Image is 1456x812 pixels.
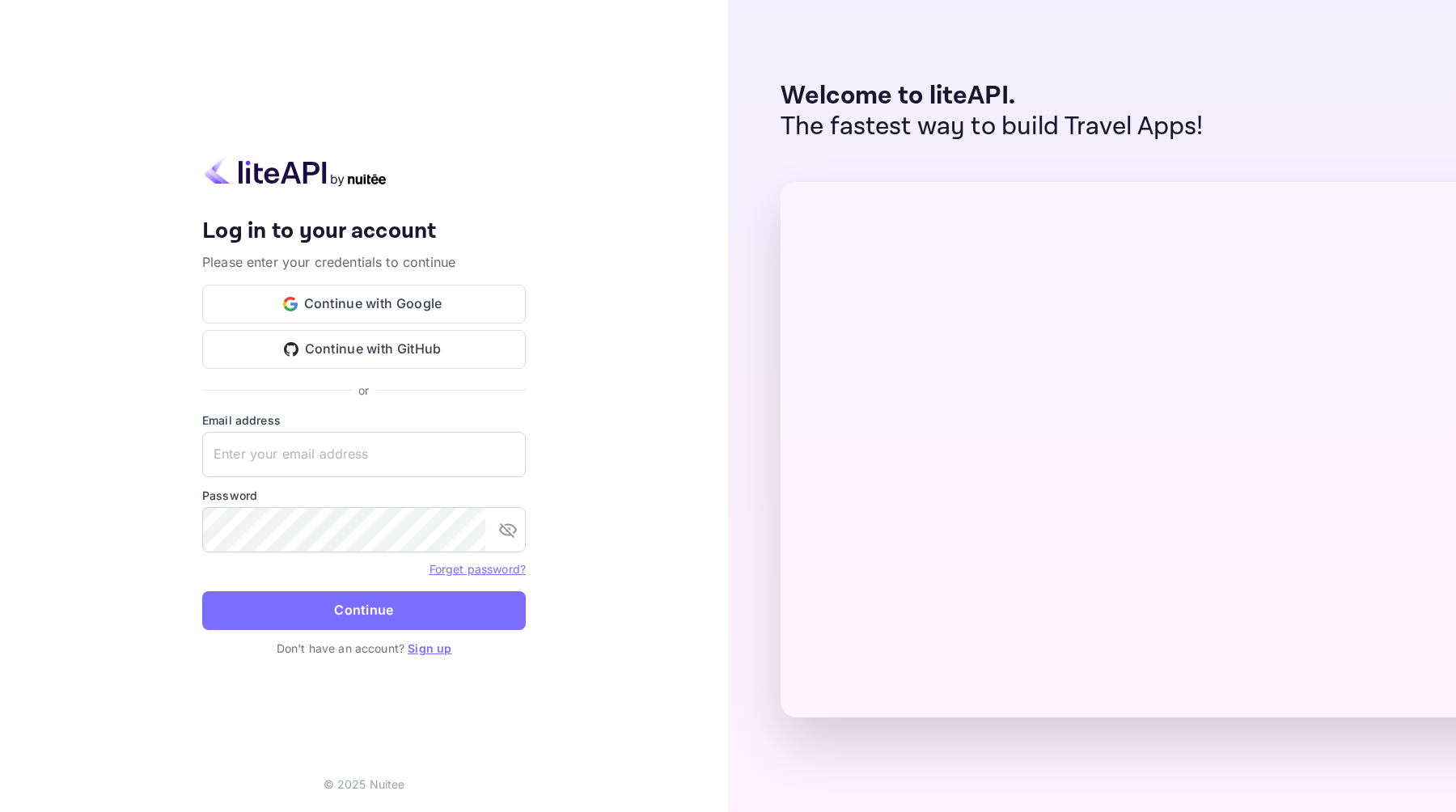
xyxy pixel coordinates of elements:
[202,487,526,504] label: Password
[202,640,526,657] p: Don't have an account?
[202,432,526,477] input: Enter your email address
[408,641,451,655] a: Sign up
[781,112,1204,142] p: The fastest way to build Travel Apps!
[202,218,526,246] h4: Log in to your account
[202,412,526,429] label: Email address
[202,330,526,369] button: Continue with GitHub
[492,514,524,546] button: toggle password visibility
[202,591,526,630] button: Continue
[324,776,405,793] p: © 2025 Nuitee
[430,560,526,577] a: Forget password?
[202,252,526,272] p: Please enter your credentials to continue
[202,155,388,187] img: liteapi
[202,285,526,324] button: Continue with Google
[781,81,1204,112] p: Welcome to liteAPI.
[430,562,526,576] a: Forget password?
[358,382,369,399] p: or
